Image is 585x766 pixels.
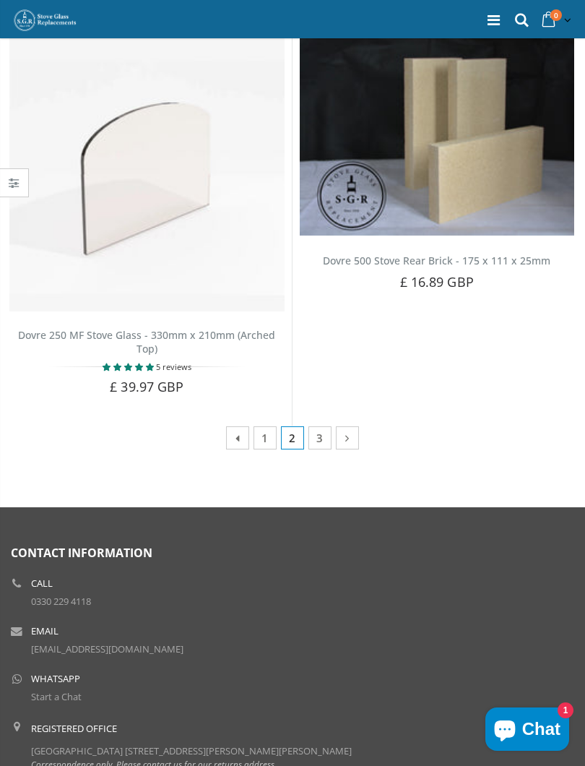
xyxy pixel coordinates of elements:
[281,426,304,449] span: 2
[13,9,78,32] img: Stove Glass Replacement
[9,36,285,311] img: Dovre 250 MF arched top stove glass
[31,579,53,588] b: Call
[308,426,331,449] a: 3
[487,10,500,30] a: Menu
[400,273,474,291] span: £ 16.89 GBP
[156,361,191,372] span: 5 reviews
[537,7,574,35] a: 0
[18,328,275,356] a: Dovre 250 MF Stove Glass - 330mm x 210mm (Arched Top)
[31,642,183,655] a: [EMAIL_ADDRESS][DOMAIN_NAME]
[103,361,156,372] span: 5.00 stars
[31,690,82,703] a: Start a Chat
[110,378,183,395] span: £ 39.97 GBP
[300,36,575,235] img: Dovre 500 Stove Rear Brick
[31,627,58,636] b: Email
[31,674,80,684] b: WhatsApp
[31,722,117,735] b: Registered Office
[481,707,573,754] inbox-online-store-chat: Shopify online store chat
[253,426,277,449] a: 1
[323,254,550,267] a: Dovre 500 Stove Rear Brick - 175 x 111 x 25mm
[550,9,562,21] span: 0
[11,545,152,561] span: Contact Information
[31,595,91,608] a: 0330 229 4118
